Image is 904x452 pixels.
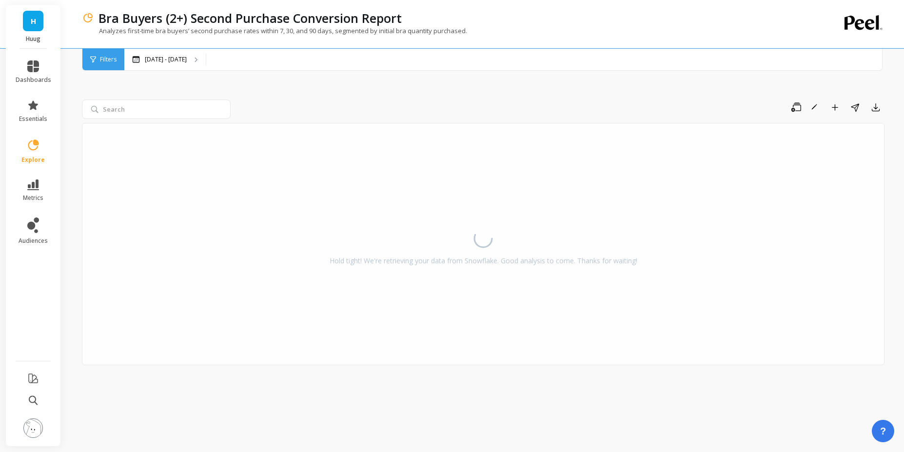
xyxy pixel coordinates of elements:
span: H [31,16,36,27]
img: header icon [82,12,94,24]
p: [DATE] - [DATE] [145,56,187,63]
button: ? [872,420,894,442]
p: Bra Buyers (2+) Second Purchase Conversion Report [98,10,402,26]
p: Huug [16,35,51,43]
div: Hold tight! We're retrieving your data from Snowflake. Good analysis to come. Thanks for waiting! [330,256,637,266]
input: Search [82,99,231,119]
p: Analyzes first-time bra buyers’ second purchase rates within 7, 30, and 90 days, segmented by ini... [82,26,467,35]
span: dashboards [16,76,51,84]
span: essentials [19,115,47,123]
span: explore [21,156,45,164]
span: Filters [100,56,117,63]
span: audiences [19,237,48,245]
span: ? [880,424,886,438]
img: profile picture [23,418,43,438]
span: metrics [23,194,43,202]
